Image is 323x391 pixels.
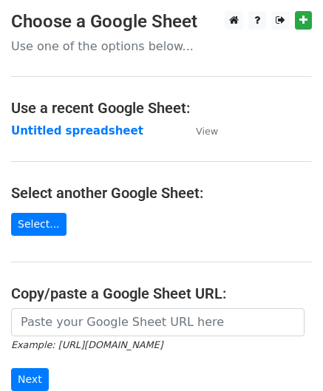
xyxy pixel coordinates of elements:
p: Use one of the options below... [11,38,312,54]
input: Next [11,368,49,391]
input: Paste your Google Sheet URL here [11,308,305,336]
h3: Choose a Google Sheet [11,11,312,33]
a: Select... [11,213,67,236]
a: View [181,124,218,137]
a: Untitled spreadsheet [11,124,143,137]
h4: Select another Google Sheet: [11,184,312,202]
small: Example: [URL][DOMAIN_NAME] [11,339,163,350]
h4: Copy/paste a Google Sheet URL: [11,285,312,302]
h4: Use a recent Google Sheet: [11,99,312,117]
small: View [196,126,218,137]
